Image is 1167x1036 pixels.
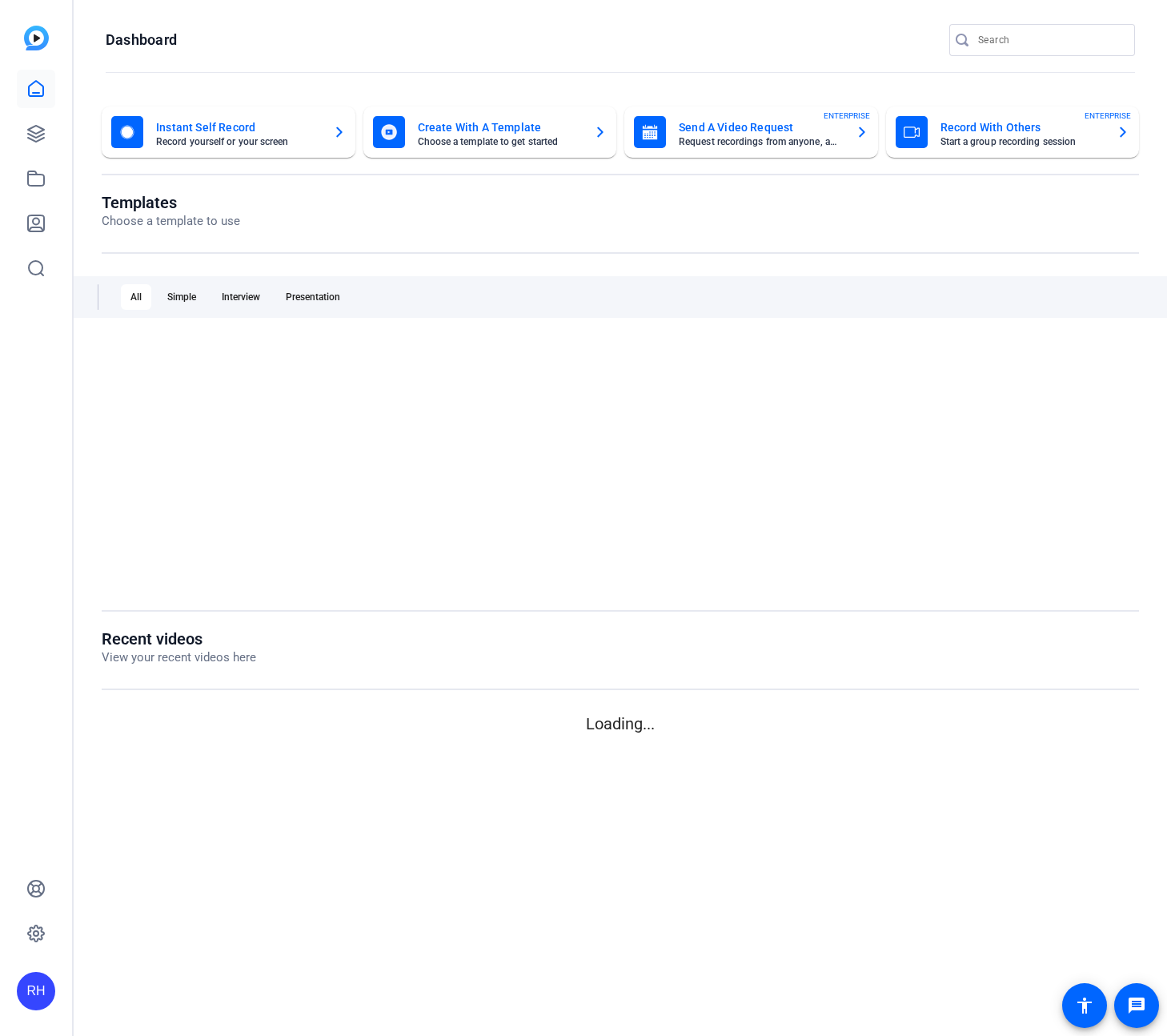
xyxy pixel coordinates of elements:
[624,106,878,158] button: Send A Video RequestRequest recordings from anyone, anywhereENTERPRISE
[102,212,240,231] p: Choose a template to use
[978,30,1122,50] input: Search
[158,284,206,310] div: Simple
[1127,996,1146,1015] mat-icon: message
[940,137,1105,147] mat-card-subtitle: Start a group recording session
[102,649,256,667] p: View your recent videos here
[1075,996,1094,1015] mat-icon: accessibility
[102,106,355,158] button: Instant Self RecordRecord yourself or your screen
[679,137,843,147] mat-card-subtitle: Request recordings from anyone, anywhere
[17,972,55,1010] div: RH
[156,118,320,137] mat-card-title: Instant Self Record
[363,106,617,158] button: Create With A TemplateChoose a template to get started
[276,284,350,310] div: Presentation
[121,284,151,310] div: All
[418,137,582,147] mat-card-subtitle: Choose a template to get started
[102,712,1139,736] p: Loading...
[886,106,1140,158] button: Record With OthersStart a group recording sessionENTERPRISE
[102,629,256,649] h1: Recent videos
[212,284,270,310] div: Interview
[106,30,177,50] h1: Dashboard
[824,110,870,122] span: ENTERPRISE
[1085,110,1131,122] span: ENTERPRISE
[418,118,582,137] mat-card-title: Create With A Template
[102,193,240,212] h1: Templates
[156,137,320,147] mat-card-subtitle: Record yourself or your screen
[940,118,1105,137] mat-card-title: Record With Others
[679,118,843,137] mat-card-title: Send A Video Request
[24,26,49,50] img: blue-gradient.svg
